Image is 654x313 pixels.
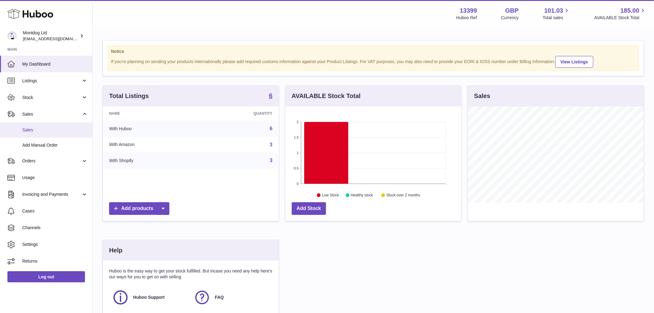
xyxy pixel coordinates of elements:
text: Healthy stock [351,193,373,198]
strong: Notice [111,49,636,54]
span: 101.03 [544,6,563,15]
span: [EMAIL_ADDRESS][DOMAIN_NAME] [23,36,91,41]
a: 185.00 AVAILABLE Stock Total [594,6,647,21]
span: Channels [22,225,88,231]
a: 3 [270,142,273,147]
div: Currency [501,15,519,21]
a: 6 [270,126,273,131]
h3: Help [109,246,122,255]
img: internalAdmin-13399@internal.huboo.com [7,31,17,41]
div: Montdog Ltd [23,30,79,42]
span: My Dashboard [22,61,88,67]
h3: AVAILABLE Stock Total [292,92,361,100]
a: Add products [109,202,169,215]
span: AVAILABLE Stock Total [594,15,647,21]
span: Orders [22,158,81,164]
span: Sales [22,127,88,133]
td: With Huboo [103,121,199,137]
span: 185.00 [621,6,639,15]
th: Quantity [199,106,278,121]
text: 1 [297,151,299,155]
span: Sales [22,111,81,117]
a: Huboo Support [112,289,188,306]
text: 1.5 [294,135,299,139]
span: Cases [22,208,88,214]
p: Huboo is the easy way to get your stock fulfilled. But incase you need any help here's our ways f... [109,268,273,280]
span: Returns [22,258,88,264]
span: Add Manual Order [22,142,88,148]
strong: 6 [269,92,273,99]
span: Stock [22,95,81,101]
text: Stock over 2 months [386,193,420,198]
a: 3 [270,158,273,163]
a: Add Stock [292,202,326,215]
span: Settings [22,242,88,247]
span: Invoicing and Payments [22,191,81,197]
td: With Amazon [103,137,199,153]
a: 6 [269,92,273,100]
text: Low Stock [322,193,339,198]
text: 2 [297,120,299,124]
a: FAQ [194,289,269,306]
strong: GBP [505,6,519,15]
a: View Listings [555,56,593,68]
span: Usage [22,175,88,181]
div: If you're planning on sending your products internationally please add required customs informati... [111,55,636,68]
strong: 13399 [460,6,477,15]
a: Log out [7,271,85,282]
span: Huboo Support [133,294,165,300]
text: 0.5 [294,166,299,170]
h3: Sales [474,92,490,100]
text: 0 [297,182,299,186]
div: Huboo Ref [457,15,477,21]
a: 101.03 Total sales [543,6,570,21]
h3: Total Listings [109,92,149,100]
td: With Shopify [103,152,199,169]
th: Name [103,106,199,121]
span: Total sales [543,15,570,21]
span: Listings [22,78,81,84]
span: FAQ [215,294,224,300]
